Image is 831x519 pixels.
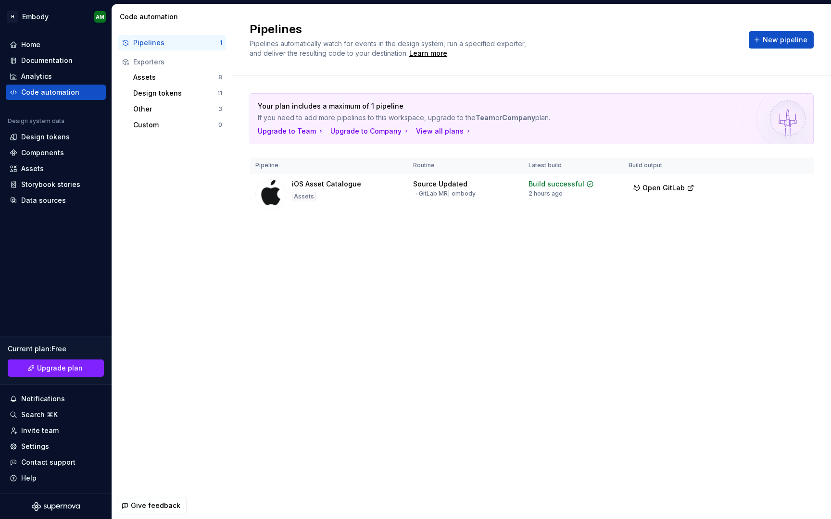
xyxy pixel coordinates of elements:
span: Open GitLab [642,183,685,193]
th: Routine [407,158,523,173]
div: Help [21,473,37,483]
button: Contact support [6,455,106,470]
div: iOS Asset Catalogue [292,179,361,189]
button: Run [754,177,787,195]
button: Help [6,470,106,486]
div: Exporters [133,57,222,67]
p: Your plan includes a maximum of 1 pipeline [258,101,738,111]
div: Custom [133,120,218,130]
strong: Company [502,113,535,122]
span: Run [768,181,781,191]
div: Design tokens [21,132,70,142]
a: Storybook stories [6,177,106,192]
div: Analytics [21,72,52,81]
div: AM [96,13,104,21]
div: Contact support [21,457,76,467]
button: Assets8 [129,70,226,85]
a: Documentation [6,53,106,68]
div: 3 [218,105,222,113]
div: Settings [21,442,49,451]
button: HEmbodyAM [2,6,110,27]
strong: Team [476,113,495,122]
a: Home [6,37,106,52]
span: Pipelines automatically watch for events in the design system, run a specified exporter, and deli... [250,39,528,57]
div: Code automation [120,12,228,22]
div: Code automation [21,87,79,97]
th: Pipeline [250,158,407,173]
div: Data sources [21,196,66,205]
div: Assets [133,73,218,82]
a: Components [6,145,106,161]
div: Assets [292,192,316,201]
a: Design tokens [6,129,106,145]
button: Notifications [6,391,106,407]
p: If you need to add more pipelines to this workspace, upgrade to the or plan. [258,113,738,123]
div: 8 [218,74,222,81]
button: Design tokens11 [129,86,226,101]
button: New pipeline [749,31,814,49]
button: Other3 [129,101,226,117]
span: . [408,50,449,57]
div: Notifications [21,394,65,404]
div: Search ⌘K [21,410,58,420]
span: | [448,190,450,197]
div: Current plan : Free [8,344,104,354]
div: Home [21,40,40,49]
div: Build successful [529,179,584,189]
a: Code automation [6,85,106,100]
button: View all plans [416,126,472,136]
a: Open GitLab [629,185,699,193]
a: Analytics [6,69,106,84]
button: Upgrade to Company [330,126,410,136]
div: Pipelines [133,38,220,48]
div: Invite team [21,426,59,435]
button: Search ⌘K [6,407,106,422]
a: Assets [6,161,106,176]
div: 0 [218,121,222,129]
div: Storybook stories [21,180,80,189]
div: 1 [220,39,222,47]
button: Pipelines1 [118,35,226,50]
span: Give feedback [131,501,180,510]
a: Data sources [6,193,106,208]
div: Other [133,104,218,114]
span: New pipeline [763,35,807,45]
button: Give feedback [117,497,187,514]
a: Settings [6,439,106,454]
button: Custom0 [129,117,226,133]
div: Components [21,148,64,158]
a: Upgrade plan [8,359,104,377]
button: Upgrade to Team [258,126,325,136]
a: Invite team [6,423,106,438]
svg: Supernova Logo [32,502,80,511]
span: Upgrade plan [37,363,83,373]
div: Documentation [21,56,73,65]
div: 11 [217,89,222,97]
div: Source Updated [413,179,467,189]
h2: Pipelines [250,22,737,37]
th: Build output [623,158,707,173]
div: Embody [22,12,49,22]
div: Assets [21,164,44,173]
button: Open GitLab [629,179,699,197]
div: H [7,11,18,23]
a: Learn more [409,49,447,58]
div: 2 hours ago [529,190,563,198]
div: Design system data [8,117,64,125]
div: → GitLab MR embody [413,190,476,198]
div: Design tokens [133,88,217,98]
th: Latest build [523,158,623,173]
